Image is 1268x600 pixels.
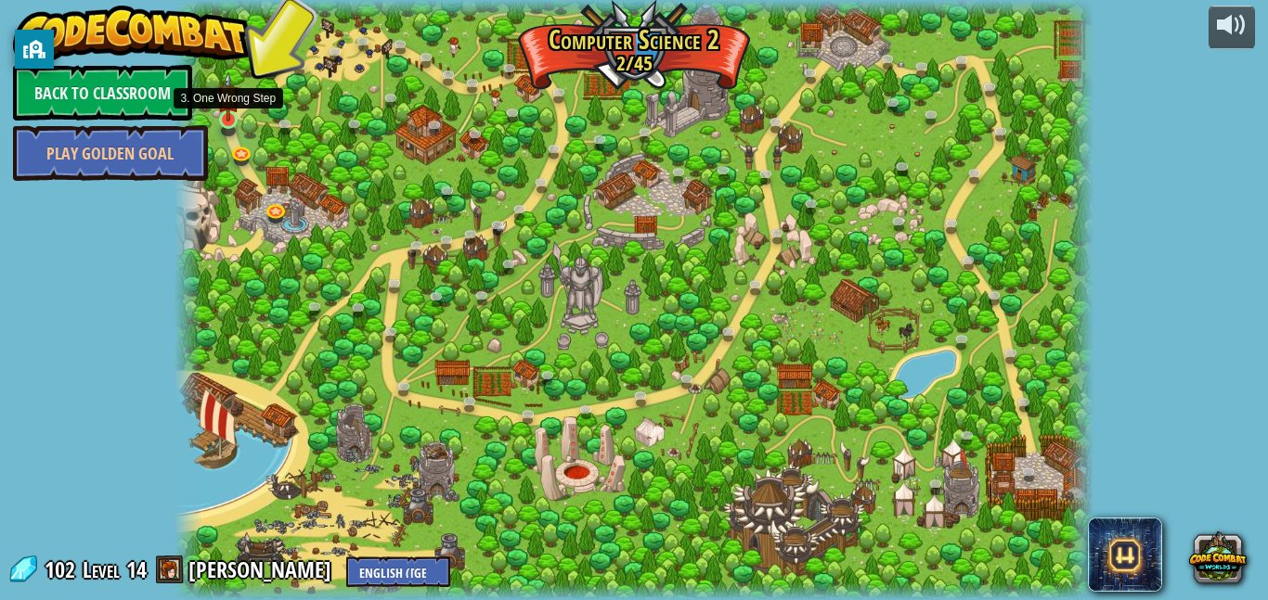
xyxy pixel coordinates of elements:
a: Back to Classroom [13,65,192,121]
a: [PERSON_NAME] [188,555,337,584]
span: 14 [126,555,147,584]
button: privacy banner [15,30,54,69]
span: Level [83,555,120,585]
span: 102 [45,555,81,584]
img: level-banner-started.png [217,71,239,121]
button: Adjust volume [1209,6,1255,49]
a: Play Golden Goal [13,125,208,181]
img: CodeCombat - Learn how to code by playing a game [13,6,251,61]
